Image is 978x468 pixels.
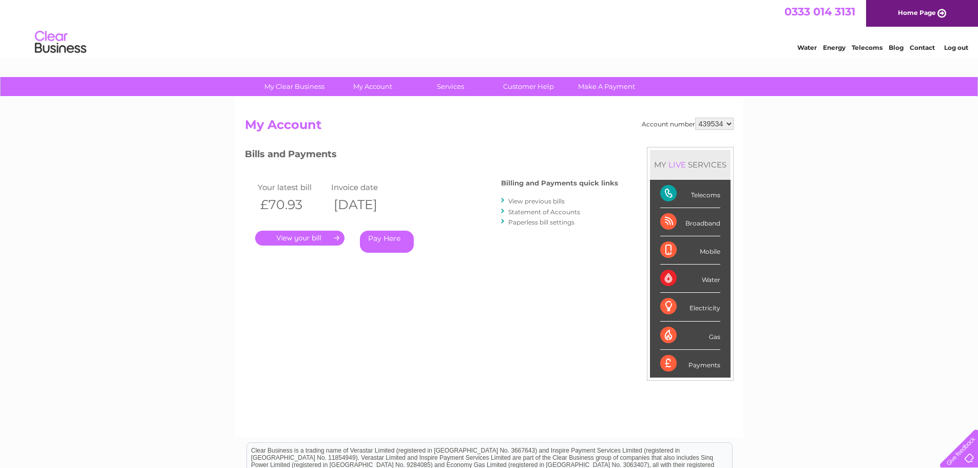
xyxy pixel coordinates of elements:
[486,77,571,96] a: Customer Help
[660,350,720,378] div: Payments
[255,194,329,215] th: £70.93
[252,77,337,96] a: My Clear Business
[910,44,935,51] a: Contact
[255,180,329,194] td: Your latest bill
[660,236,720,265] div: Mobile
[247,6,732,50] div: Clear Business is a trading name of Verastar Limited (registered in [GEOGRAPHIC_DATA] No. 3667643...
[330,77,415,96] a: My Account
[329,194,402,215] th: [DATE]
[660,322,720,350] div: Gas
[34,27,87,58] img: logo.png
[944,44,968,51] a: Log out
[564,77,649,96] a: Make A Payment
[245,147,618,165] h3: Bills and Payments
[360,231,414,253] a: Pay Here
[852,44,883,51] a: Telecoms
[508,197,565,205] a: View previous bills
[660,265,720,293] div: Water
[508,218,574,226] a: Paperless bill settings
[650,150,731,179] div: MY SERVICES
[660,293,720,321] div: Electricity
[660,180,720,208] div: Telecoms
[784,5,855,18] a: 0333 014 3131
[642,118,734,130] div: Account number
[329,180,402,194] td: Invoice date
[889,44,904,51] a: Blog
[797,44,817,51] a: Water
[255,231,344,246] a: .
[245,118,734,137] h2: My Account
[823,44,846,51] a: Energy
[666,160,688,170] div: LIVE
[660,208,720,236] div: Broadband
[408,77,493,96] a: Services
[501,179,618,187] h4: Billing and Payments quick links
[508,208,580,216] a: Statement of Accounts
